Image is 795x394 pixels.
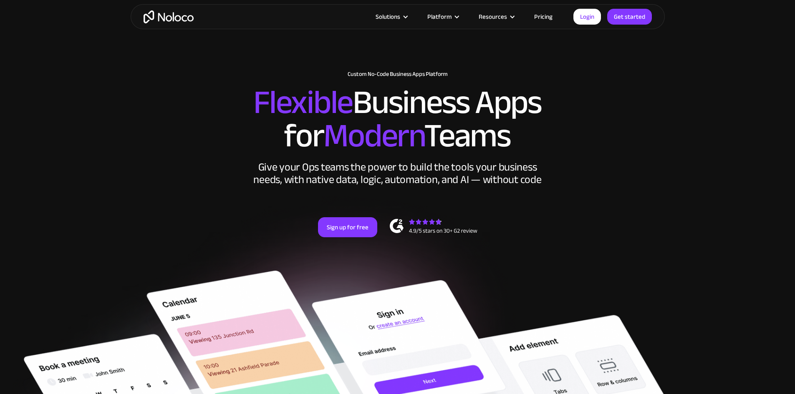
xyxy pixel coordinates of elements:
[323,105,424,167] span: Modern
[139,71,656,78] h1: Custom No-Code Business Apps Platform
[524,11,563,22] a: Pricing
[318,217,377,237] a: Sign up for free
[479,11,507,22] div: Resources
[427,11,452,22] div: Platform
[376,11,400,22] div: Solutions
[253,71,353,133] span: Flexible
[252,161,544,186] div: Give your Ops teams the power to build the tools your business needs, with native data, logic, au...
[144,10,194,23] a: home
[365,11,417,22] div: Solutions
[417,11,468,22] div: Platform
[468,11,524,22] div: Resources
[573,9,601,25] a: Login
[139,86,656,153] h2: Business Apps for Teams
[607,9,652,25] a: Get started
